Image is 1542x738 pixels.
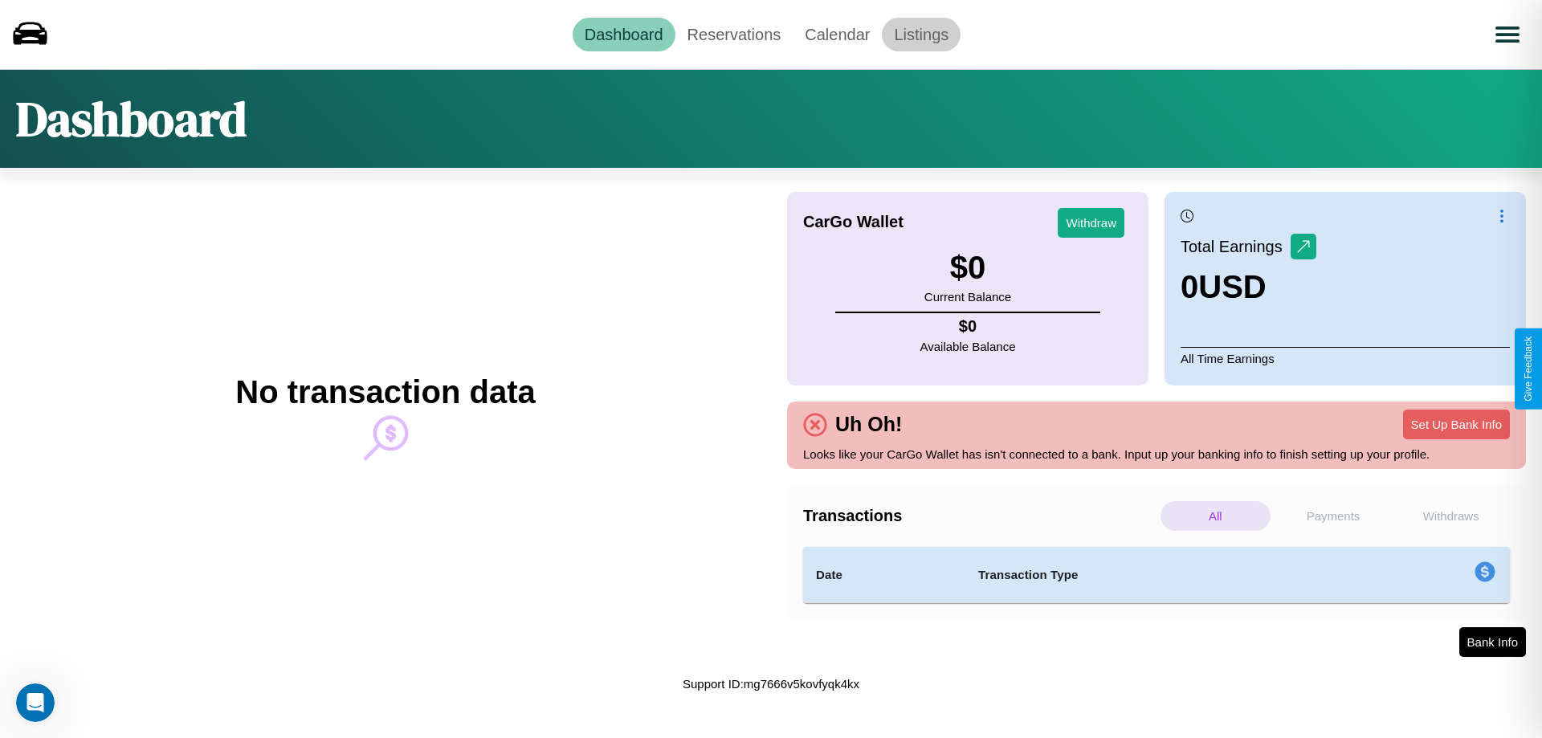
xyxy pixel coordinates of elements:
p: Available Balance [920,336,1016,357]
h4: Date [816,565,953,585]
h1: Dashboard [16,86,247,152]
p: Total Earnings [1181,232,1291,261]
p: Withdraws [1396,501,1506,531]
h2: No transaction data [235,374,535,410]
p: Looks like your CarGo Wallet has isn't connected to a bank. Input up your banking info to finish ... [803,443,1510,465]
p: All [1161,501,1271,531]
h4: Uh Oh! [827,413,910,436]
h4: CarGo Wallet [803,213,904,231]
button: Withdraw [1058,208,1124,238]
button: Bank Info [1459,627,1526,657]
a: Listings [882,18,961,51]
a: Calendar [793,18,882,51]
h4: Transaction Type [978,565,1343,585]
a: Reservations [675,18,793,51]
p: Payments [1279,501,1389,531]
h3: $ 0 [924,250,1011,286]
button: Set Up Bank Info [1403,410,1510,439]
a: Dashboard [573,18,675,51]
h3: 0 USD [1181,269,1316,305]
p: All Time Earnings [1181,347,1510,369]
h4: Transactions [803,507,1156,525]
iframe: Intercom live chat [16,683,55,722]
button: Open menu [1485,12,1530,57]
h4: $ 0 [920,317,1016,336]
p: Current Balance [924,286,1011,308]
table: simple table [803,547,1510,603]
p: Support ID: mg7666v5kovfyqk4kx [683,673,859,695]
div: Give Feedback [1523,336,1534,402]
